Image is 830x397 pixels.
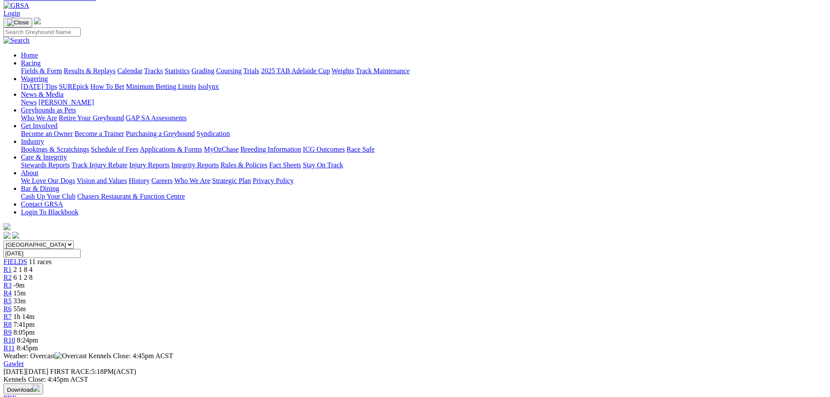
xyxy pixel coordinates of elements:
a: R5 [3,297,12,305]
img: twitter.svg [12,232,19,239]
a: R1 [3,266,12,273]
div: Wagering [21,83,827,91]
a: Industry [21,138,44,145]
span: 8:45pm [17,344,38,352]
span: 33m [14,297,26,305]
a: Greyhounds as Pets [21,106,76,114]
a: [DATE] Tips [21,83,57,90]
span: 6 1 2 8 [14,274,33,281]
span: [DATE] [3,368,26,375]
span: R2 [3,274,12,281]
a: Breeding Information [241,146,301,153]
a: We Love Our Dogs [21,177,75,184]
a: Gawler [3,360,24,367]
a: Wagering [21,75,48,82]
a: News & Media [21,91,64,98]
a: Login To Blackbook [21,208,78,216]
a: Calendar [117,67,142,75]
span: 8:24pm [17,336,38,344]
a: MyOzChase [204,146,239,153]
a: Tracks [144,67,163,75]
span: 5:18PM(ACST) [50,368,136,375]
img: logo-grsa-white.png [34,17,41,24]
a: Cash Up Your Club [21,193,75,200]
input: Select date [3,249,81,258]
a: Weights [332,67,354,75]
a: Get Involved [21,122,58,129]
div: Industry [21,146,827,153]
a: Isolynx [198,83,219,90]
div: Racing [21,67,827,75]
img: Close [7,19,29,26]
a: Injury Reports [129,161,169,169]
a: Race Safe [346,146,374,153]
a: Fact Sheets [269,161,301,169]
a: R8 [3,321,12,328]
a: R9 [3,329,12,336]
img: logo-grsa-white.png [3,223,10,230]
a: How To Bet [91,83,125,90]
a: About [21,169,38,176]
a: R7 [3,313,12,320]
span: FIRST RACE: [50,368,91,375]
div: Greyhounds as Pets [21,114,827,122]
a: Track Maintenance [356,67,410,75]
span: Weather: Overcast [3,352,88,360]
span: 2 1 8 4 [14,266,33,273]
a: Become a Trainer [75,130,124,137]
span: [DATE] [3,368,48,375]
a: Minimum Betting Limits [126,83,196,90]
span: -9m [14,282,25,289]
div: Care & Integrity [21,161,827,169]
img: Overcast [55,352,87,360]
a: Become an Owner [21,130,73,137]
a: Results & Replays [64,67,115,75]
div: Get Involved [21,130,827,138]
span: Kennels Close: 4:45pm ACST [88,352,173,360]
span: 7:41pm [14,321,35,328]
a: Contact GRSA [21,200,63,208]
a: Vision and Values [77,177,127,184]
a: R10 [3,336,15,344]
a: Racing [21,59,41,67]
a: History [129,177,149,184]
a: Chasers Restaurant & Function Centre [77,193,185,200]
a: Trials [243,67,259,75]
a: Schedule of Fees [91,146,138,153]
span: R4 [3,289,12,297]
a: Retire Your Greyhound [59,114,124,122]
a: Syndication [196,130,230,137]
a: Grading [192,67,214,75]
a: Purchasing a Greyhound [126,130,195,137]
a: Track Injury Rebate [71,161,127,169]
a: Home [21,51,38,59]
a: Who We Are [174,177,210,184]
a: Rules & Policies [220,161,268,169]
img: Search [3,37,30,44]
a: SUREpick [59,83,88,90]
a: Coursing [216,67,242,75]
a: Privacy Policy [253,177,294,184]
a: Fields & Form [21,67,62,75]
a: R6 [3,305,12,312]
div: Kennels Close: 4:45pm ACST [3,376,827,383]
a: Statistics [165,67,190,75]
a: R11 [3,344,15,352]
img: download.svg [33,385,40,392]
a: Care & Integrity [21,153,67,161]
span: FIELDS [3,258,27,265]
span: 8:05pm [14,329,35,336]
span: 15m [14,289,26,297]
span: 11 races [29,258,51,265]
div: News & Media [21,98,827,106]
a: R3 [3,282,12,289]
a: Integrity Reports [171,161,219,169]
a: Stewards Reports [21,161,70,169]
a: Bar & Dining [21,185,59,192]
